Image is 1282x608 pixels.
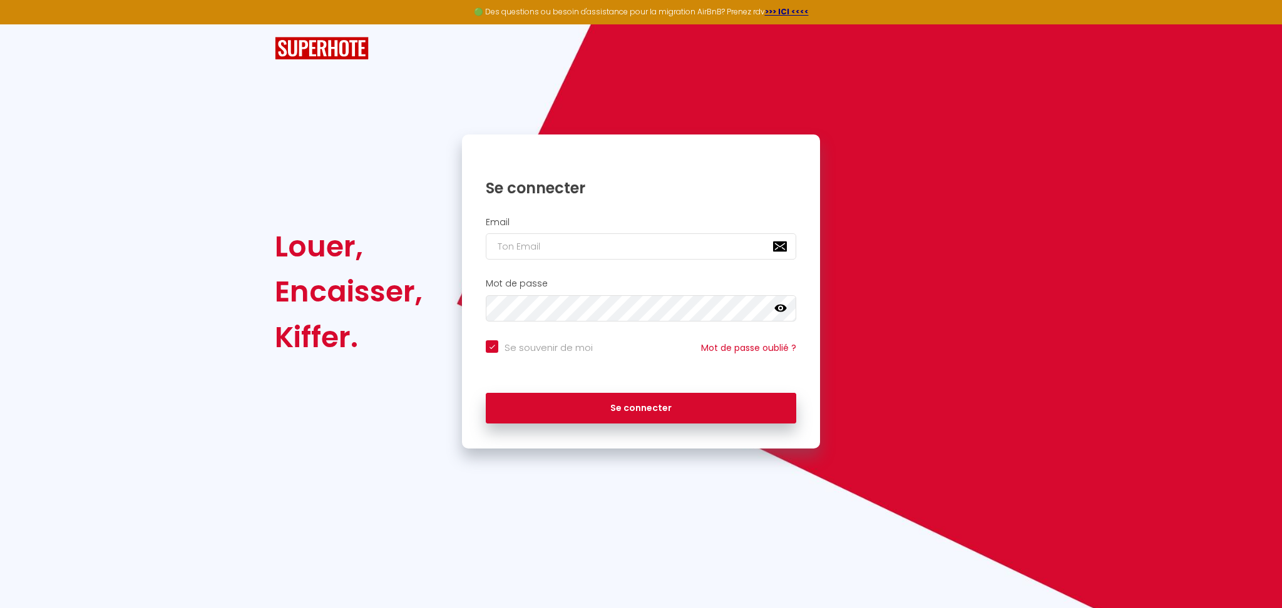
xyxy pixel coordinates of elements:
[765,6,809,17] a: >>> ICI <<<<
[275,315,423,360] div: Kiffer.
[486,217,796,228] h2: Email
[275,269,423,314] div: Encaisser,
[486,278,796,289] h2: Mot de passe
[275,37,369,60] img: SuperHote logo
[275,224,423,269] div: Louer,
[701,342,796,354] a: Mot de passe oublié ?
[486,393,796,424] button: Se connecter
[486,233,796,260] input: Ton Email
[486,178,796,198] h1: Se connecter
